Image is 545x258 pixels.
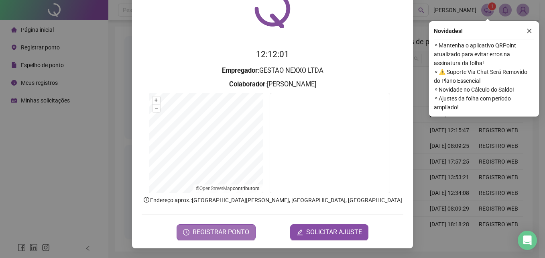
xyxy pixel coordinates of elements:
[153,96,160,104] button: +
[142,79,403,90] h3: : [PERSON_NAME]
[306,227,362,237] span: SOLICITAR AJUSTE
[434,94,534,112] span: ⚬ Ajustes da folha com período ampliado!
[290,224,368,240] button: editSOLICITAR AJUSTE
[229,80,265,88] strong: Colaborador
[196,186,260,191] li: © contributors.
[434,85,534,94] span: ⚬ Novidade no Cálculo do Saldo!
[434,27,463,35] span: Novidades !
[199,186,233,191] a: OpenStreetMap
[177,224,256,240] button: REGISTRAR PONTO
[142,196,403,205] p: Endereço aprox. : [GEOGRAPHIC_DATA][PERSON_NAME], [GEOGRAPHIC_DATA], [GEOGRAPHIC_DATA]
[297,229,303,235] span: edit
[143,196,150,203] span: info-circle
[193,227,249,237] span: REGISTRAR PONTO
[518,231,537,250] div: Open Intercom Messenger
[183,229,189,235] span: clock-circle
[222,67,258,74] strong: Empregador
[142,66,403,76] h3: : GESTAO NEXXO LTDA
[434,41,534,68] span: ⚬ Mantenha o aplicativo QRPoint atualizado para evitar erros na assinatura da folha!
[434,68,534,85] span: ⚬ ⚠️ Suporte Via Chat Será Removido do Plano Essencial
[153,104,160,112] button: –
[256,49,289,59] time: 12:12:01
[527,28,532,34] span: close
